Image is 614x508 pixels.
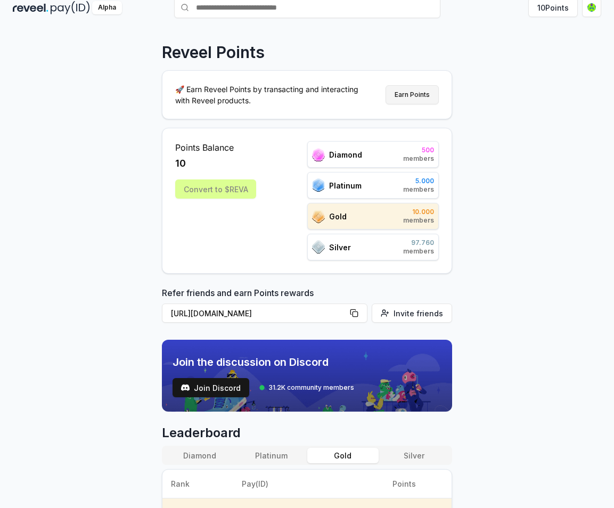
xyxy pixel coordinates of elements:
[92,1,122,14] div: Alpha
[162,470,233,498] th: Rank
[307,448,379,463] button: Gold
[235,448,307,463] button: Platinum
[312,178,325,192] img: ranks_icon
[164,448,235,463] button: Diamond
[173,378,249,397] a: testJoin Discord
[403,177,434,185] span: 5.000
[403,208,434,216] span: 10.000
[13,1,48,14] img: reveel_dark
[162,286,452,327] div: Refer friends and earn Points rewards
[162,340,452,412] img: discord_banner
[394,308,443,319] span: Invite friends
[329,149,362,160] span: Diamond
[379,448,450,463] button: Silver
[175,141,256,154] span: Points Balance
[403,185,434,194] span: members
[173,378,249,397] button: Join Discord
[51,1,90,14] img: pay_id
[403,146,434,154] span: 500
[312,240,325,254] img: ranks_icon
[403,239,434,247] span: 97.760
[403,247,434,256] span: members
[403,154,434,163] span: members
[386,85,439,104] button: Earn Points
[268,383,354,392] span: 31.2K community members
[329,242,351,253] span: Silver
[233,470,384,498] th: Pay(ID)
[181,383,190,392] img: test
[372,304,452,323] button: Invite friends
[312,210,325,223] img: ranks_icon
[194,382,241,394] span: Join Discord
[162,43,265,62] p: Reveel Points
[175,156,186,171] span: 10
[162,424,452,441] span: Leaderboard
[162,304,367,323] button: [URL][DOMAIN_NAME]
[403,216,434,225] span: members
[173,355,354,370] span: Join the discussion on Discord
[384,470,452,498] th: Points
[329,180,362,191] span: Platinum
[329,211,347,222] span: Gold
[312,148,325,161] img: ranks_icon
[175,84,367,106] p: 🚀 Earn Reveel Points by transacting and interacting with Reveel products.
